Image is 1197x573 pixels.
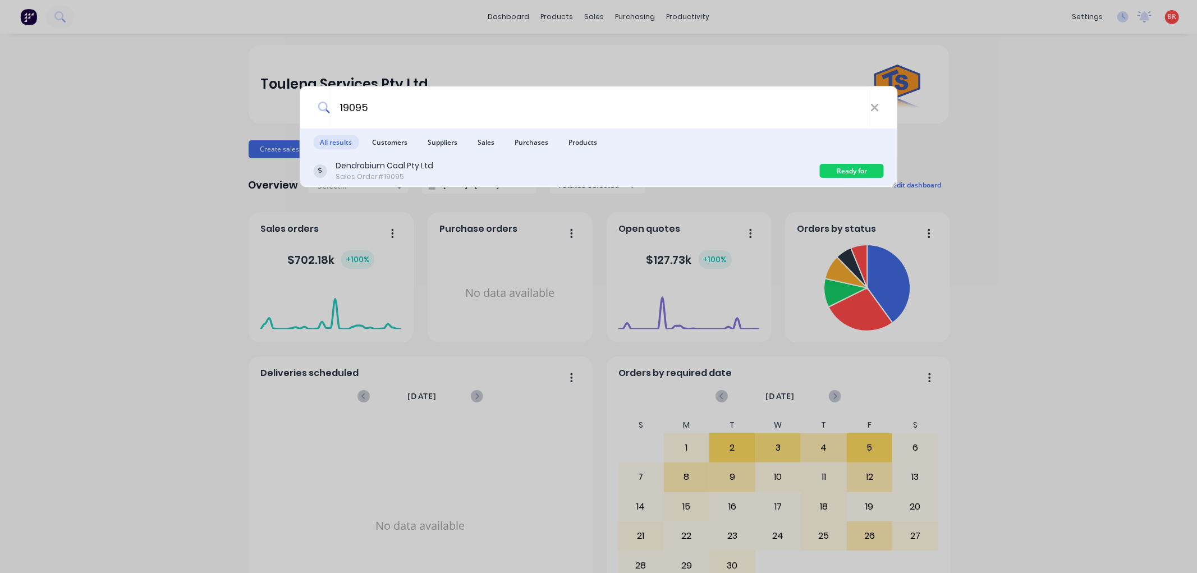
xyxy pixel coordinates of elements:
span: Customers [365,135,414,149]
div: Ready for Delivery [820,164,884,178]
span: Sales [471,135,501,149]
span: Products [562,135,604,149]
span: Suppliers [421,135,464,149]
span: All results [313,135,359,149]
div: Dendrobium Coal Pty Ltd [336,160,433,172]
input: Start typing a customer or supplier name to create a new order... [330,86,870,129]
div: Sales Order #19095 [336,172,433,182]
span: Purchases [508,135,555,149]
